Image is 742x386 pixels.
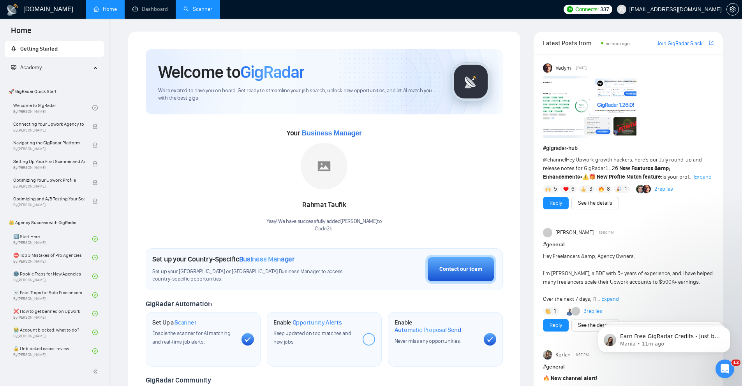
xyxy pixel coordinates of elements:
span: 👑 Agency Success with GigRadar [5,215,103,230]
h1: # general [543,363,714,371]
span: Business Manager [239,255,295,263]
span: Opportunity Alerts [293,319,342,326]
span: By [PERSON_NAME] [13,128,85,133]
img: 👏 [545,309,551,314]
a: dashboardDashboard [132,6,168,12]
h1: Enable [395,319,478,334]
h1: # general [543,240,714,249]
span: 1 [554,307,556,315]
div: Yaay! We have successfully added [PERSON_NAME] to [266,218,382,233]
a: ❌ How to get banned on UpworkBy[PERSON_NAME] [13,305,92,322]
span: By [PERSON_NAME] [13,165,85,170]
span: Expand [601,296,619,302]
span: lock [92,124,98,129]
span: 12 [731,360,740,366]
h1: # gigradar-hub [543,144,714,153]
span: We're excited to have you on board. Get ready to streamline your job search, unlock new opportuni... [158,87,439,102]
span: setting [727,6,738,12]
span: Enable the scanner for AI matching and real-time job alerts. [152,330,231,345]
span: By [PERSON_NAME] [13,184,85,189]
span: Getting Started [20,46,58,52]
span: lock [92,198,98,204]
span: [PERSON_NAME] [555,228,594,237]
span: 🎁 [589,174,596,180]
span: user [619,7,624,12]
img: Korlan [543,350,552,360]
span: Automatic Proposal Send [395,326,461,334]
span: Set up your [GEOGRAPHIC_DATA] or [GEOGRAPHIC_DATA] Business Manager to access country-specific op... [152,268,359,283]
button: Contact our team [425,255,496,284]
a: See the details [578,321,612,330]
span: Academy [11,64,42,71]
h1: Enable [273,319,342,326]
h1: Set up your Country-Specific [152,255,295,263]
strong: New Profile Match feature: [597,174,663,180]
span: 12:50 PM [599,229,614,236]
a: Reply [550,199,562,207]
span: check-circle [92,330,98,335]
div: Contact our team [439,265,482,274]
p: Code2b . [266,225,382,233]
a: Reply [550,321,562,330]
a: export [709,39,714,47]
span: check-circle [92,311,98,316]
span: 🔥 [543,375,550,382]
a: ⛔ Top 3 Mistakes of Pro AgenciesBy[PERSON_NAME] [13,249,92,266]
span: Your [287,129,362,137]
span: fund-projection-screen [11,65,16,70]
span: check-circle [92,292,98,298]
a: searchScanner [183,6,212,12]
span: export [709,40,714,46]
img: Vadym [543,63,552,73]
span: GigRadar Automation [146,300,211,308]
div: Rahmat Taufik [266,198,382,212]
iframe: Intercom notifications message [586,311,742,365]
span: 1 [625,185,627,193]
span: Navigating the GigRadar Platform [13,139,85,147]
span: 8 [607,185,610,193]
span: Business Manager [301,129,361,137]
span: Expand [694,174,712,180]
button: Reply [543,319,569,332]
span: GigRadar Community [146,376,211,384]
span: check-circle [92,255,98,260]
span: check-circle [92,236,98,242]
img: 🎉 [616,186,622,192]
span: double-left [93,368,100,375]
span: lock [92,180,98,185]
a: 🔓 Unblocked cases: reviewBy[PERSON_NAME] [13,342,92,360]
img: 🔥 [599,186,604,192]
span: Academy [20,64,42,71]
strong: New channel alert! [551,375,597,382]
span: check-circle [92,348,98,354]
img: upwork-logo.png [567,6,573,12]
code: 1.26 [605,165,619,172]
span: 6:57 PM [576,351,589,358]
span: rocket [11,46,16,51]
span: 3 [589,185,592,193]
span: Home [5,25,38,41]
a: setting [726,6,739,12]
h1: Set Up a [152,319,196,326]
img: placeholder.png [301,143,347,189]
img: 🙌 [545,186,551,192]
span: Scanner [174,319,196,326]
a: 2replies [654,185,673,193]
span: Vadym [555,64,571,72]
span: 337 [600,5,609,14]
span: Keep updated on top matches and new jobs. [273,330,351,345]
a: 😭 Account blocked: what to do?By[PERSON_NAME] [13,324,92,341]
img: F09AC4U7ATU-image.png [543,76,636,138]
span: an hour ago [606,41,630,46]
a: 3replies [583,307,602,315]
span: Connects: [575,5,599,14]
span: Optimizing Your Upwork Profile [13,176,85,184]
img: ❤️ [563,186,569,192]
a: See the details [578,199,612,207]
span: Never miss any opportunities. [395,338,461,344]
span: By [PERSON_NAME] [13,203,85,207]
span: @channel [543,156,566,163]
